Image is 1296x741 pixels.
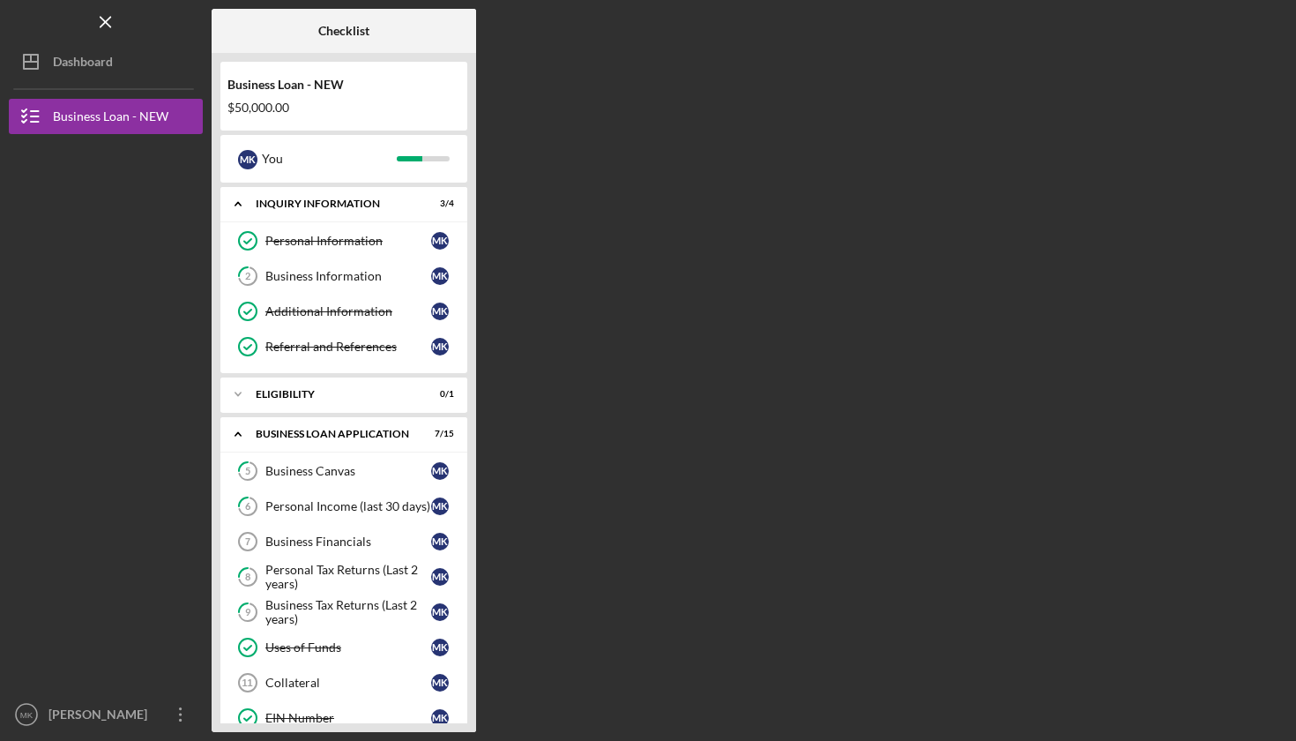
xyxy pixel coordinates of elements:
[431,267,449,285] div: M K
[265,598,431,626] div: Business Tax Returns (Last 2 years)
[229,665,458,700] a: 11CollateralMK
[256,198,410,209] div: INQUIRY INFORMATION
[422,198,454,209] div: 3 / 4
[229,700,458,736] a: EIN NumberMK
[265,535,431,549] div: Business Financials
[9,697,203,732] button: MK[PERSON_NAME]
[227,101,460,115] div: $50,000.00
[431,303,449,320] div: M K
[431,533,449,550] div: M K
[431,674,449,692] div: M K
[265,464,431,478] div: Business Canvas
[229,329,458,364] a: Referral and ReferencesMK
[431,603,449,621] div: M K
[256,389,410,400] div: ELIGIBILITY
[431,232,449,250] div: M K
[245,271,250,282] tspan: 2
[238,150,257,169] div: M K
[9,99,203,134] button: Business Loan - NEW
[229,489,458,524] a: 6Personal Income (last 30 days)MK
[53,99,168,138] div: Business Loan - NEW
[422,429,454,439] div: 7 / 15
[431,462,449,480] div: M K
[242,677,252,688] tspan: 11
[431,639,449,656] div: M K
[431,709,449,727] div: M K
[229,258,458,294] a: 2Business InformationMK
[229,595,458,630] a: 9Business Tax Returns (Last 2 years)MK
[265,676,431,690] div: Collateral
[20,710,34,720] text: MK
[431,568,449,586] div: M K
[265,563,431,591] div: Personal Tax Returns (Last 2 years)
[245,466,250,477] tspan: 5
[44,697,159,737] div: [PERSON_NAME]
[318,24,369,38] b: Checklist
[245,572,250,583] tspan: 8
[245,501,251,513] tspan: 6
[229,453,458,489] a: 5Business CanvasMK
[53,44,113,84] div: Dashboard
[229,559,458,595] a: 8Personal Tax Returns (Last 2 years)MK
[431,338,449,356] div: M K
[265,234,431,248] div: Personal Information
[265,640,431,655] div: Uses of Funds
[256,429,410,439] div: BUSINESS LOAN APPLICATION
[229,524,458,559] a: 7Business FinancialsMK
[431,498,449,515] div: M K
[265,499,431,513] div: Personal Income (last 30 days)
[262,144,397,174] div: You
[265,711,431,725] div: EIN Number
[245,607,251,618] tspan: 9
[229,223,458,258] a: Personal InformationMK
[229,294,458,329] a: Additional InformationMK
[9,44,203,79] button: Dashboard
[229,630,458,665] a: Uses of FundsMK
[227,78,460,92] div: Business Loan - NEW
[422,389,454,400] div: 0 / 1
[265,304,431,318] div: Additional Information
[265,340,431,354] div: Referral and References
[245,536,250,547] tspan: 7
[265,269,431,283] div: Business Information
